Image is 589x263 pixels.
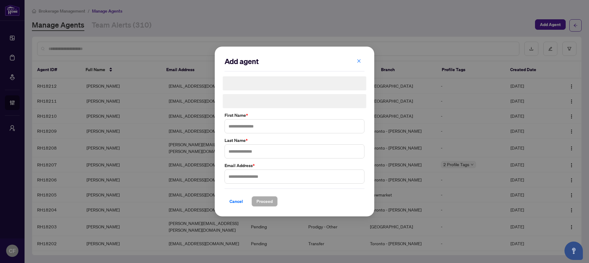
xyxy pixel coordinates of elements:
span: close [357,59,361,63]
span: Cancel [229,196,243,206]
h2: Add agent [225,56,364,66]
button: Proceed [252,196,278,207]
button: Cancel [225,196,248,207]
label: Last Name [225,137,364,144]
button: Open asap [564,242,583,260]
label: First Name [225,112,364,119]
label: Email Address [225,162,364,169]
